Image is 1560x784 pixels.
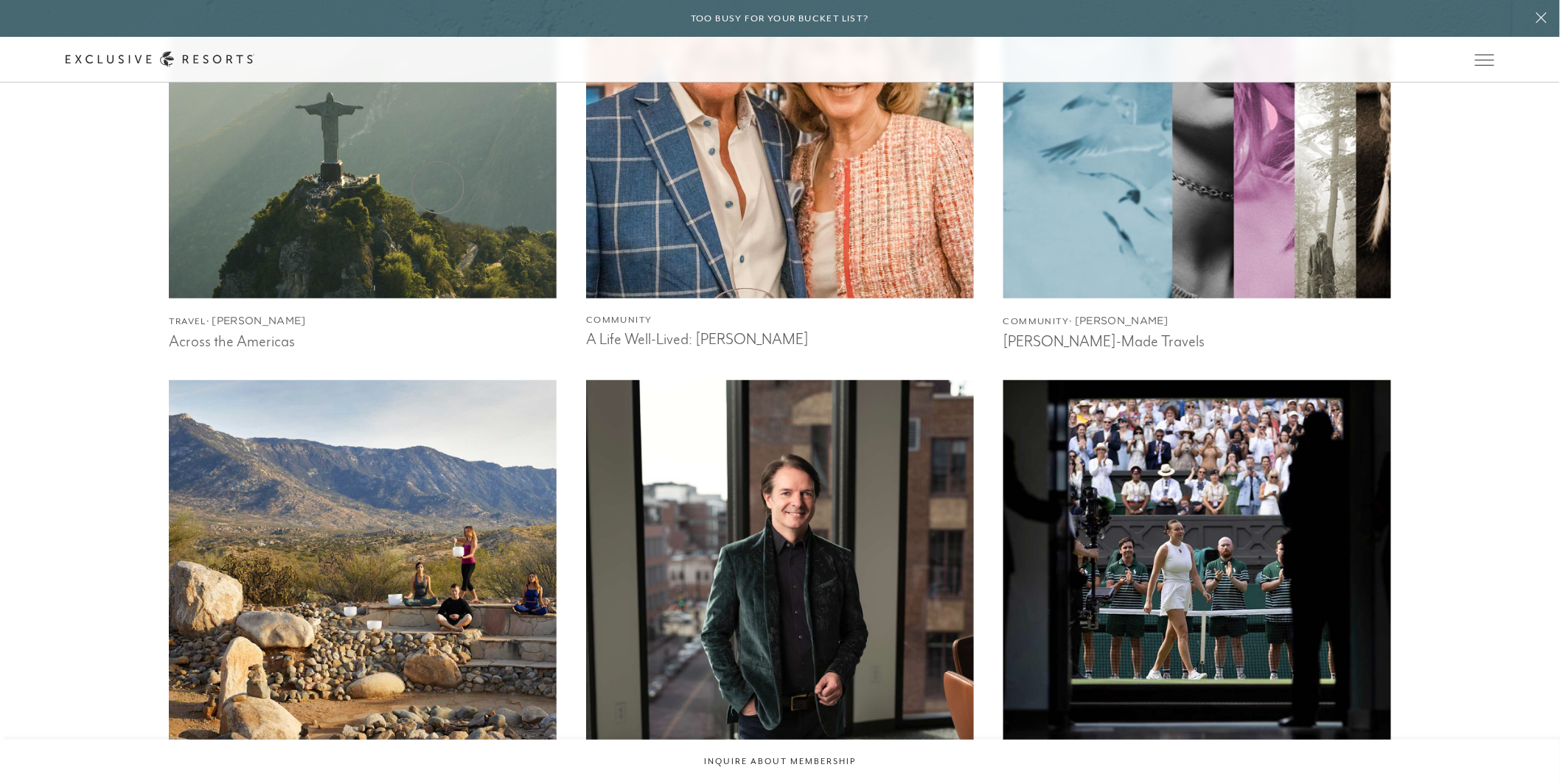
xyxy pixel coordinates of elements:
[206,314,306,327] span: · [PERSON_NAME]
[691,12,869,26] h6: Too busy for your bucket list?
[1003,329,1391,351] h3: [PERSON_NAME]-Made Travels
[1069,314,1169,327] span: · [PERSON_NAME]
[1003,313,1391,329] h4: Community
[1475,55,1494,65] button: Open navigation
[169,329,557,351] h3: Across the Americas
[586,313,974,327] h4: Community
[586,326,974,349] h3: A Life Well-Lived: [PERSON_NAME]
[1545,769,1560,784] iframe: Qualified Messenger
[169,313,557,329] h4: Travel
